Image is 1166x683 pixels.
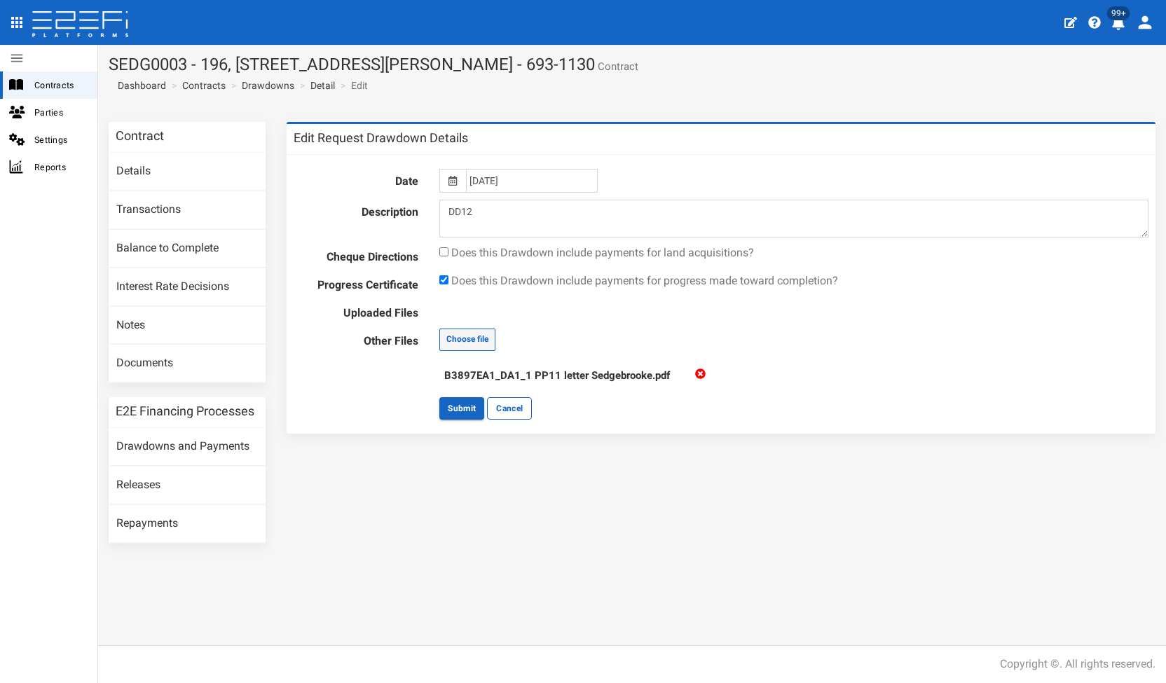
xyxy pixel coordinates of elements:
[283,329,429,350] label: Other Files
[109,345,266,382] a: Documents
[283,244,429,265] label: Cheque Directions
[283,169,429,190] label: Date
[112,80,166,91] span: Dashboard
[34,132,86,148] span: Settings
[109,191,266,229] a: Transactions
[109,307,266,345] a: Notes
[1000,656,1155,672] div: Copyright ©. All rights reserved.
[109,230,266,268] a: Balance to Complete
[451,274,838,287] span: Does this Drawdown include payments for progress made toward completion?
[439,397,484,420] button: Submit
[109,467,266,504] a: Releases
[109,153,266,191] a: Details
[451,246,754,259] span: Does this Drawdown include payments for land acquisitions?
[439,329,495,351] label: Choose file
[310,78,335,92] a: Detail
[109,505,266,543] a: Repayments
[34,77,86,93] span: Contracts
[34,104,86,120] span: Parties
[109,268,266,306] a: Interest Rate Decisions
[116,130,164,142] h3: Contract
[283,272,429,294] label: Progress Certificate
[283,200,429,221] label: Description
[242,78,294,92] a: Drawdowns
[487,397,532,420] a: Cancel
[337,78,368,92] li: Edit
[34,159,86,175] span: Reports
[116,405,254,418] h3: E2E Financing Processes
[109,55,1155,74] h1: SEDG0003 - 196, [STREET_ADDRESS][PERSON_NAME] - 693-1130
[182,78,226,92] a: Contracts
[283,301,429,322] label: Uploaded Files
[439,200,1148,237] textarea: DD12
[595,62,638,72] small: Contract
[109,428,266,466] a: Drawdowns and Payments
[294,132,468,144] h3: Edit Request Drawdown Details
[444,368,706,383] div: B3897EA1_DA1_1 PP11 letter Sedgebrooke.pdf
[112,78,166,92] a: Dashboard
